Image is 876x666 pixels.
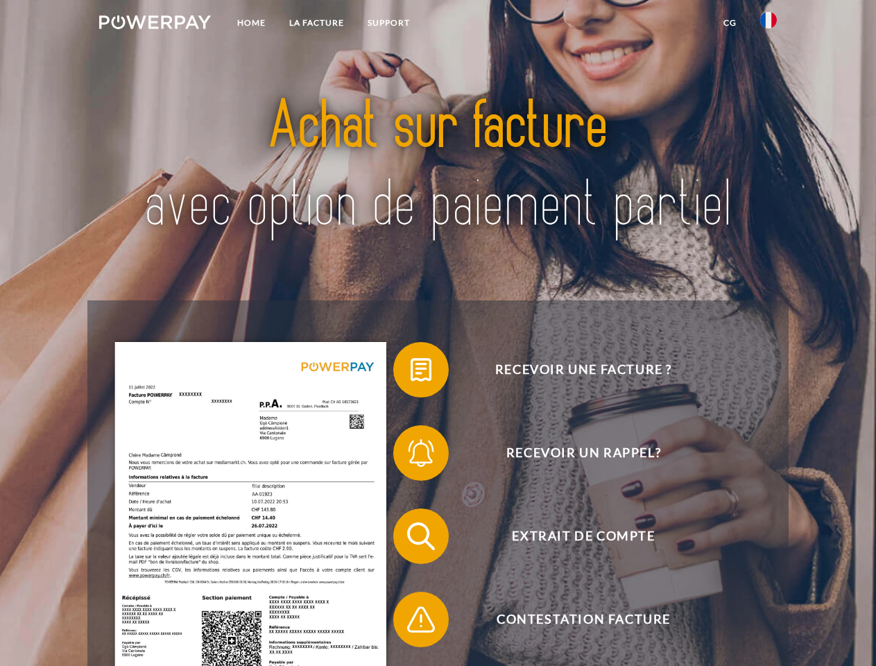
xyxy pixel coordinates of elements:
[413,342,753,398] span: Recevoir une facture ?
[760,12,777,28] img: fr
[356,10,422,35] a: Support
[393,342,754,398] button: Recevoir une facture ?
[393,425,754,481] button: Recevoir un rappel?
[413,425,753,481] span: Recevoir un rappel?
[413,509,753,564] span: Extrait de compte
[393,509,754,564] button: Extrait de compte
[225,10,277,35] a: Home
[404,519,438,554] img: qb_search.svg
[404,602,438,637] img: qb_warning.svg
[132,67,744,266] img: title-powerpay_fr.svg
[404,436,438,470] img: qb_bell.svg
[277,10,356,35] a: LA FACTURE
[413,592,753,647] span: Contestation Facture
[404,352,438,387] img: qb_bill.svg
[393,592,754,647] button: Contestation Facture
[712,10,748,35] a: CG
[99,15,211,29] img: logo-powerpay-white.svg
